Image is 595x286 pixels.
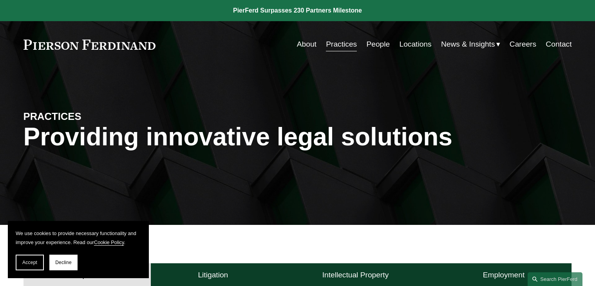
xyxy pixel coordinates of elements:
a: Locations [400,37,432,52]
a: folder dropdown [441,37,500,52]
span: Accept [22,260,37,265]
h4: Intellectual Property [322,270,389,280]
h1: Providing innovative legal solutions [24,123,572,151]
section: Cookie banner [8,221,149,278]
span: Decline [55,260,72,265]
h4: PRACTICES [24,110,161,123]
a: Cookie Policy [94,239,124,245]
a: Practices [326,37,357,52]
a: Careers [510,37,536,52]
button: Accept [16,255,44,270]
a: People [366,37,390,52]
p: We use cookies to provide necessary functionality and improve your experience. Read our . [16,229,141,247]
h4: Litigation [198,270,228,280]
a: Search this site [528,272,582,286]
a: Contact [546,37,571,52]
span: News & Insights [441,38,495,51]
a: About [297,37,316,52]
button: Decline [49,255,78,270]
h4: Employment [483,270,525,280]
